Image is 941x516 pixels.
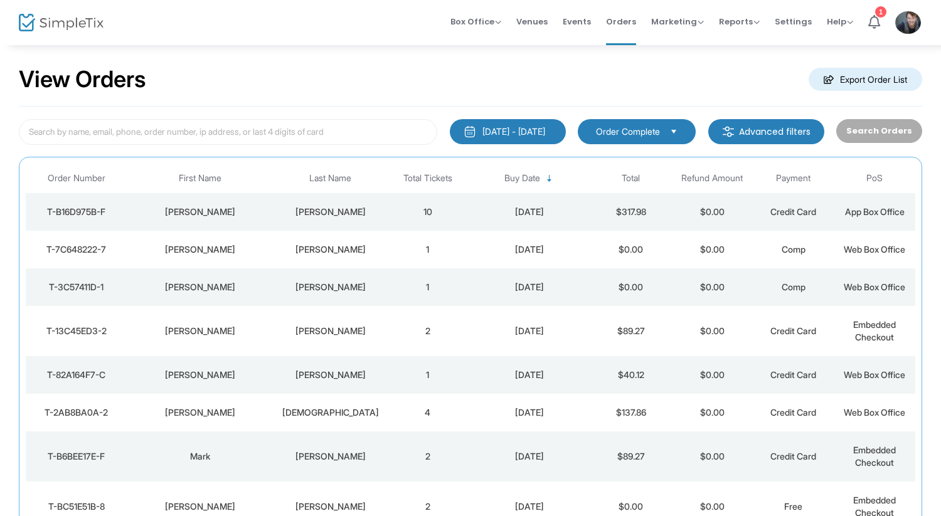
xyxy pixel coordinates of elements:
[590,268,671,306] td: $0.00
[545,174,555,184] span: Sortable
[277,243,384,256] div: Sonntag
[277,500,384,513] div: Maltby
[844,369,905,380] span: Web Box Office
[590,431,671,482] td: $89.27
[651,16,704,28] span: Marketing
[844,407,905,418] span: Web Box Office
[590,394,671,431] td: $137.86
[770,451,816,461] span: Credit Card
[671,193,752,231] td: $0.00
[130,325,270,337] div: martin
[782,244,805,255] span: Comp
[387,193,468,231] td: 10
[472,281,587,293] div: 2025-08-26
[29,450,124,463] div: T-B6BEE17E-F
[782,282,805,292] span: Comp
[387,231,468,268] td: 1
[472,369,587,381] div: 2025-08-26
[277,406,384,419] div: Jeske
[387,268,468,306] td: 1
[277,369,384,381] div: Amirault
[29,369,124,381] div: T-82A164F7-C
[590,193,671,231] td: $317.98
[387,306,468,356] td: 2
[845,206,905,217] span: App Box Office
[770,369,816,380] span: Credit Card
[277,281,384,293] div: Amirault
[29,406,124,419] div: T-2AB8BA0A-2
[450,16,501,28] span: Box Office
[671,231,752,268] td: $0.00
[29,500,124,513] div: T-BC51E51B-8
[671,431,752,482] td: $0.00
[844,282,905,292] span: Web Box Office
[590,306,671,356] td: $89.27
[472,325,587,337] div: 2025-08-26
[29,243,124,256] div: T-7C648222-7
[671,394,752,431] td: $0.00
[866,173,883,184] span: PoS
[450,119,566,144] button: [DATE] - [DATE]
[130,206,270,218] div: ROBERT
[719,16,760,28] span: Reports
[671,164,752,193] th: Refund Amount
[504,173,540,184] span: Buy Date
[472,450,587,463] div: 2025-08-26
[708,119,824,144] m-button: Advanced filters
[387,164,468,193] th: Total Tickets
[770,407,816,418] span: Credit Card
[29,206,124,218] div: T-B16D975B-F
[671,268,752,306] td: $0.00
[19,119,437,145] input: Search by name, email, phone, order number, ip address, or last 4 digits of card
[590,356,671,394] td: $40.12
[770,325,816,336] span: Credit Card
[277,325,384,337] div: Martin
[130,369,270,381] div: Dave
[770,206,816,217] span: Credit Card
[827,16,853,28] span: Help
[472,406,587,419] div: 2025-08-26
[29,281,124,293] div: T-3C57411D-1
[590,164,671,193] th: Total
[472,243,587,256] div: 2025-08-26
[387,356,468,394] td: 1
[784,501,802,512] span: Free
[853,445,896,468] span: Embedded Checkout
[516,6,548,38] span: Venues
[563,6,591,38] span: Events
[844,244,905,255] span: Web Box Office
[130,406,270,419] div: Debbie
[665,125,683,139] button: Select
[309,173,351,184] span: Last Name
[464,125,476,138] img: monthly
[48,173,105,184] span: Order Number
[277,206,384,218] div: HOWELL
[671,306,752,356] td: $0.00
[179,173,221,184] span: First Name
[875,6,886,18] div: 1
[387,394,468,431] td: 4
[482,125,545,138] div: [DATE] - [DATE]
[387,431,468,482] td: 2
[130,281,270,293] div: Dave
[809,68,922,91] m-button: Export Order List
[130,450,270,463] div: Mark
[606,6,636,38] span: Orders
[671,356,752,394] td: $0.00
[29,325,124,337] div: T-13C45ED3-2
[19,66,146,93] h2: View Orders
[472,206,587,218] div: 2025-08-26
[596,125,660,138] span: Order Complete
[277,450,384,463] div: Stephenson
[775,6,812,38] span: Settings
[590,231,671,268] td: $0.00
[853,319,896,342] span: Embedded Checkout
[472,500,587,513] div: 2025-08-26
[130,500,270,513] div: Victor
[130,243,270,256] div: Mayson
[776,173,811,184] span: Payment
[722,125,735,138] img: filter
